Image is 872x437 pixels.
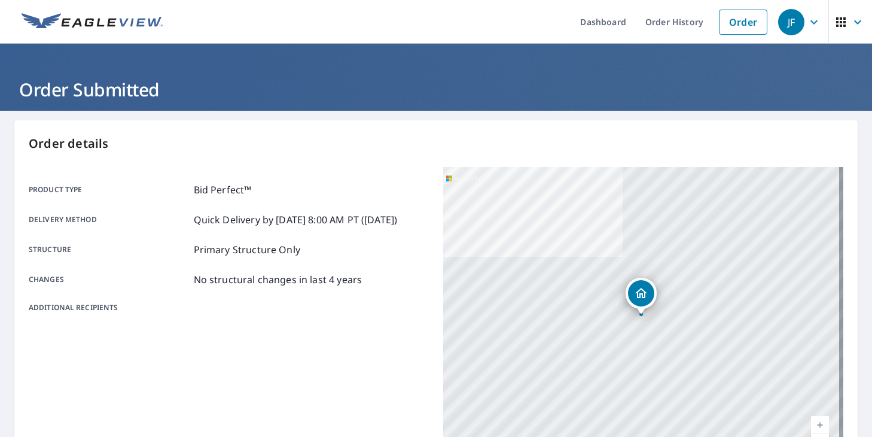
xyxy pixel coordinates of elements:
[29,183,189,197] p: Product type
[194,183,252,197] p: Bid Perfect™
[626,278,657,315] div: Dropped pin, building 1, Residential property, 6 Hanzel Woods Dr Great Meadows, NJ 07838
[719,10,767,35] a: Order
[194,242,300,257] p: Primary Structure Only
[29,135,843,153] p: Order details
[22,13,163,31] img: EV Logo
[29,302,189,313] p: Additional recipients
[14,77,858,102] h1: Order Submitted
[194,272,362,287] p: No structural changes in last 4 years
[778,9,804,35] div: JF
[29,242,189,257] p: Structure
[811,416,829,434] a: Current Level 17, Zoom In
[29,272,189,287] p: Changes
[29,213,189,227] p: Delivery method
[194,213,398,227] p: Quick Delivery by [DATE] 8:00 AM PT ([DATE])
